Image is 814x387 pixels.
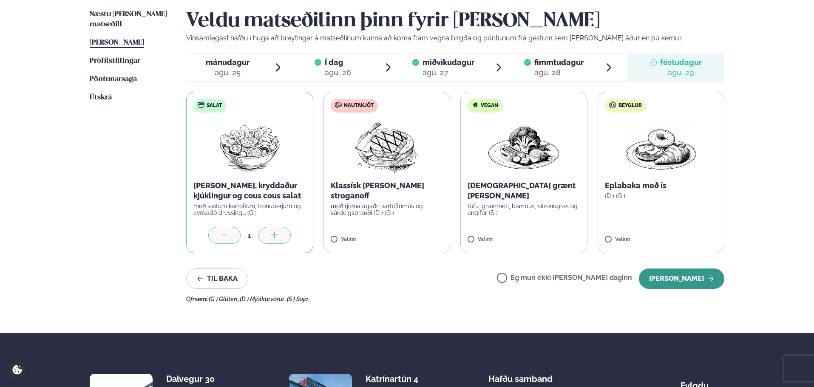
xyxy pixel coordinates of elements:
[90,39,144,46] span: [PERSON_NAME]
[534,58,584,67] span: fimmtudagur
[325,57,351,68] span: Í dag
[468,203,580,216] p: tofu, grænmeti, bambus, sítrónugras og engifer (S )
[90,11,167,28] span: Næstu [PERSON_NAME] matseðill
[186,268,248,289] button: Til baka
[618,102,642,109] span: Beyglur
[488,367,553,384] span: Hafðu samband
[209,296,240,302] span: (G ) Glúten ,
[90,56,140,66] a: Prófílstillingar
[605,192,718,199] p: (D ) (G )
[9,361,26,379] a: Cookie settings
[240,296,287,302] span: (D ) Mjólkurvörur ,
[486,119,561,174] img: Vegan.png
[287,296,308,302] span: (S ) Soja
[366,374,433,384] div: Katrínartún 4
[212,119,287,174] img: Salad.png
[90,9,169,30] a: Næstu [PERSON_NAME] matseðill
[534,68,584,78] div: ágú. 28
[193,181,306,201] p: [PERSON_NAME], kryddaður kjúklingur og cous cous salat
[90,74,137,85] a: Pöntunarsaga
[193,203,306,216] p: með sætum kartöflum, trönuberjum og avókadó dressingu (G )
[423,68,474,78] div: ágú. 27
[198,102,204,108] img: salad.svg
[90,38,144,48] a: [PERSON_NAME]
[206,68,250,78] div: ágú. 25
[481,102,498,109] span: Vegan
[605,181,718,191] p: Eplabaka með ís
[186,296,724,302] div: Ofnæmi:
[468,181,580,201] p: [DEMOGRAPHIC_DATA] grænt [PERSON_NAME]
[331,203,443,216] p: með rjómalagaðri kartöflumús og súrdeigsbrauði (D ) (G )
[335,102,342,108] img: beef.svg
[90,94,112,101] span: Útskrá
[186,9,724,33] h2: Veldu matseðilinn þinn fyrir [PERSON_NAME]
[90,76,137,83] span: Pöntunarsaga
[349,119,424,174] img: Beef-Meat.png
[241,231,258,240] div: 1
[344,102,374,109] span: Nautakjöt
[609,102,616,108] img: bagle-new-16px.svg
[90,57,140,65] span: Prófílstillingar
[325,68,351,78] div: ágú. 26
[660,68,702,78] div: ágú. 29
[186,33,724,43] p: Vinsamlegast hafðu í huga að breytingar á matseðlinum kunna að koma fram vegna birgða og pöntunum...
[660,58,702,67] span: föstudagur
[624,119,698,174] img: Croissant.png
[166,374,234,384] div: Dalvegur 30
[423,58,474,67] span: miðvikudagur
[207,102,222,109] span: Salat
[639,268,724,289] button: [PERSON_NAME]
[331,181,443,201] p: Klassísk [PERSON_NAME] stroganoff
[90,93,112,103] a: Útskrá
[206,58,250,67] span: mánudagur
[472,102,479,108] img: Vegan.svg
